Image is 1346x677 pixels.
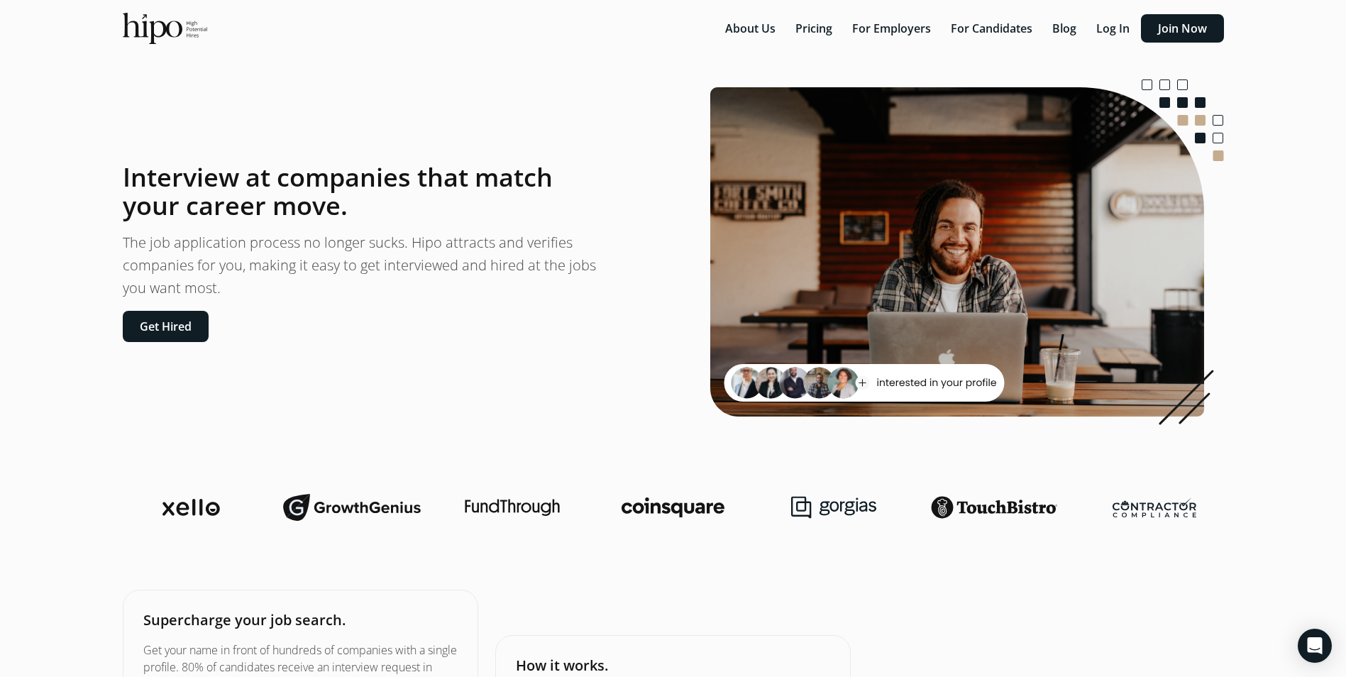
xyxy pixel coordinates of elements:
[1141,21,1224,36] a: Join Now
[123,231,600,299] p: The job application process no longer sucks. Hipo attracts and verifies companies for you, making...
[942,21,1044,36] a: For Candidates
[844,14,939,43] button: For Employers
[162,499,220,516] img: xello-logo
[123,163,600,220] h1: Interview at companies that match your career move.
[931,496,1057,519] img: touchbistro-logo
[143,610,458,630] h5: Supercharge your job search.
[1088,14,1138,43] button: Log In
[1298,629,1332,663] div: Open Intercom Messenger
[844,21,942,36] a: For Employers
[710,79,1224,425] img: landing-image
[717,14,784,43] button: About Us
[1044,21,1088,36] a: Blog
[465,499,560,516] img: fundthrough-logo
[791,496,876,519] img: gorgias-logo
[123,311,209,342] button: Get Hired
[516,656,830,676] h5: How it works.
[283,493,421,522] img: growthgenius-logo
[1113,497,1196,517] img: contractor-compliance-logo
[1141,14,1224,43] button: Join Now
[942,14,1041,43] button: For Candidates
[717,21,787,36] a: About Us
[787,21,844,36] a: Pricing
[1044,14,1085,43] button: Blog
[622,497,724,517] img: coinsquare-logo
[787,14,841,43] button: Pricing
[123,13,207,44] img: official-logo
[1088,21,1141,36] a: Log In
